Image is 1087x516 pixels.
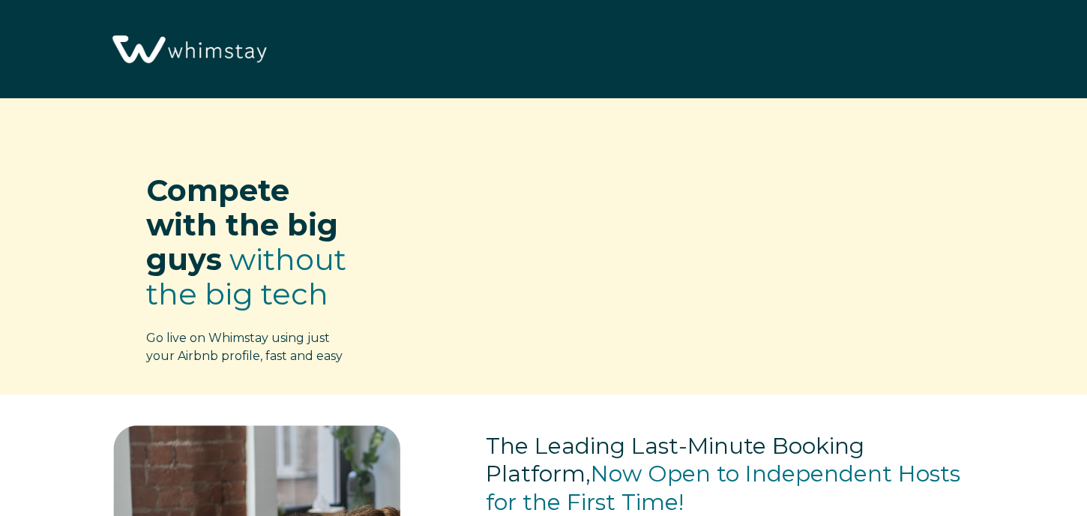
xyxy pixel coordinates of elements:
[105,7,271,93] img: Whimstay Logo-02 1
[486,432,864,488] span: The Leading Last-Minute Booking Platform,
[146,331,343,363] span: Go live on Whimstay using just your Airbnb profile, fast and easy
[146,241,346,312] span: without the big tech
[146,172,338,277] span: Compete with the big guys
[486,460,960,516] span: Now Open to Independent Hosts for the First Time!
